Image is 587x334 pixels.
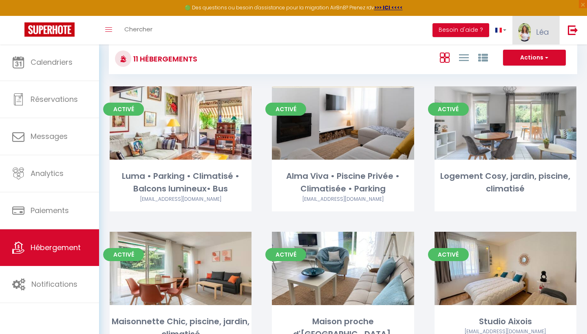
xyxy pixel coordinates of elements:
img: Super Booking [24,22,75,37]
span: Analytics [31,168,64,178]
a: >>> ICI <<<< [374,4,403,11]
div: Alma Viva • Piscine Privée • Climatisée • Parking [272,170,414,196]
span: Activé [428,248,469,261]
div: Studio Aixois [435,315,576,328]
a: ... Léa [512,16,559,44]
span: Messages [31,131,68,141]
div: Luma • Parking • Climatisé • Balcons lumineux• Bus [110,170,252,196]
img: logout [568,25,578,35]
span: Chercher [124,25,152,33]
a: Vue par Groupe [478,51,488,64]
a: Chercher [118,16,159,44]
span: Notifications [31,279,77,289]
h3: 11 Hébergements [131,50,197,68]
div: Logement Cosy, jardin, piscine, climatisé [435,170,576,196]
button: Besoin d'aide ? [433,23,489,37]
span: Activé [103,103,144,116]
span: Réservations [31,94,78,104]
span: Hébergement [31,242,81,253]
span: Activé [265,103,306,116]
span: Activé [265,248,306,261]
div: Airbnb [110,196,252,203]
img: ... [519,23,531,42]
a: Vue en Liste [459,51,469,64]
span: Activé [103,248,144,261]
span: Léa [536,27,549,37]
span: Activé [428,103,469,116]
button: Actions [503,50,566,66]
span: Calendriers [31,57,73,67]
a: Vue en Box [440,51,450,64]
span: Paiements [31,205,69,215]
div: Airbnb [272,196,414,203]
